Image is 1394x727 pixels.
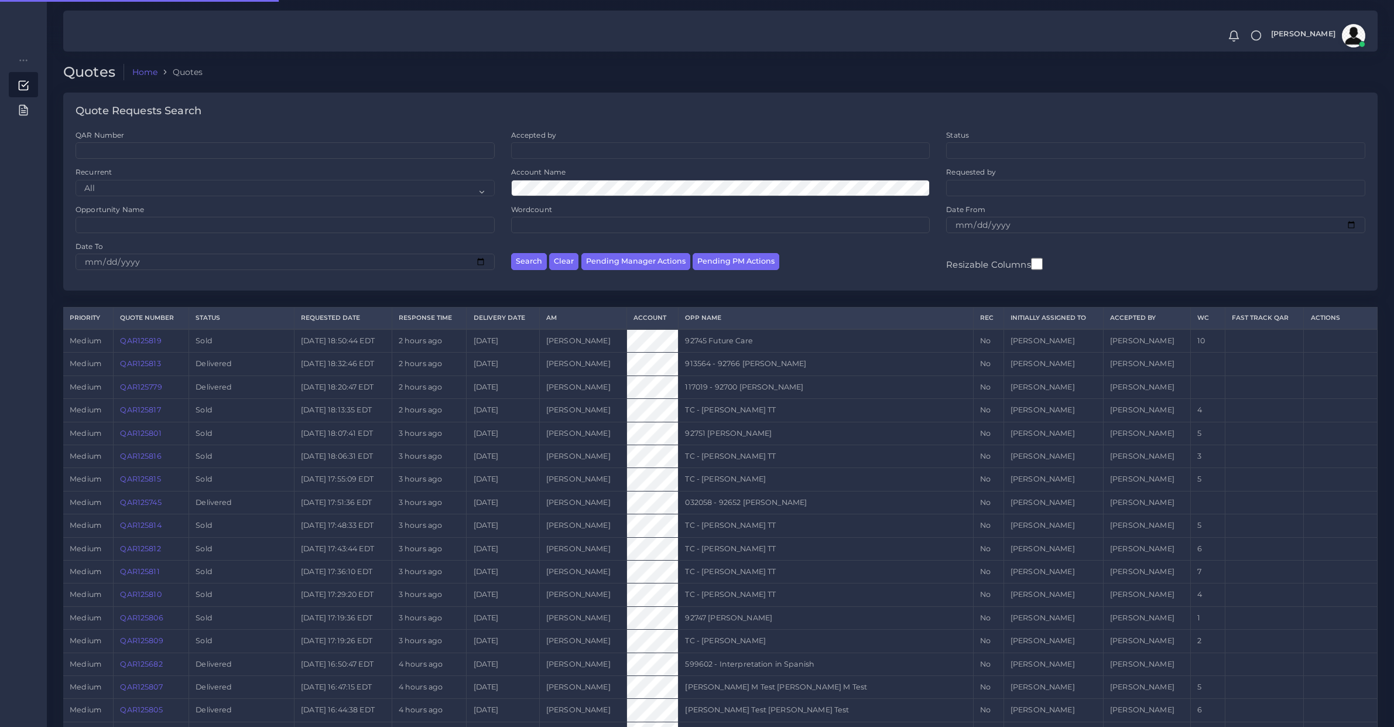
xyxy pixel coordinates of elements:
td: 117019 - 92700 [PERSON_NAME] [679,376,974,398]
td: 3 hours ago [392,560,467,583]
td: [PERSON_NAME] [1003,653,1103,675]
td: [PERSON_NAME] [539,606,626,629]
img: avatar [1342,24,1365,47]
td: [DATE] [467,653,539,675]
td: 3 hours ago [392,630,467,653]
td: 92751 [PERSON_NAME] [679,422,974,445]
td: 2 hours ago [392,353,467,376]
span: medium [70,636,101,645]
td: [PERSON_NAME] [1003,329,1103,353]
td: [PERSON_NAME] [1003,491,1103,514]
td: 5 [1190,514,1225,537]
td: [PERSON_NAME] [1103,606,1190,629]
th: REC [973,308,1003,329]
td: [PERSON_NAME] [1103,537,1190,560]
td: 92745 Future Care [679,329,974,353]
th: AM [539,308,626,329]
td: [PERSON_NAME] [1003,514,1103,537]
td: TC - [PERSON_NAME] TT [679,399,974,422]
td: [PERSON_NAME] [539,399,626,422]
td: 5 [1190,675,1225,698]
span: medium [70,498,101,507]
th: Actions [1304,308,1378,329]
span: medium [70,705,101,714]
td: [DATE] [467,560,539,583]
td: 3 hours ago [392,606,467,629]
td: [PERSON_NAME] [1103,630,1190,653]
td: 3 hours ago [392,445,467,467]
td: [PERSON_NAME] [1003,675,1103,698]
td: TC - [PERSON_NAME] TT [679,514,974,537]
td: Sold [189,583,294,606]
td: [PERSON_NAME] [1103,675,1190,698]
td: [DATE] [467,399,539,422]
td: No [973,445,1003,467]
label: QAR Number [76,130,124,140]
a: QAR125745 [120,498,161,507]
td: [DATE] [467,422,539,445]
td: [DATE] [467,537,539,560]
span: medium [70,682,101,691]
td: Delivered [189,653,294,675]
td: [PERSON_NAME] [1103,560,1190,583]
td: [DATE] 17:51:36 EDT [294,491,392,514]
td: Sold [189,422,294,445]
td: Sold [189,514,294,537]
td: [PERSON_NAME] [539,675,626,698]
td: [DATE] 17:19:36 EDT [294,606,392,629]
td: Sold [189,329,294,353]
td: TC - [PERSON_NAME] TT [679,560,974,583]
button: Pending PM Actions [693,253,779,270]
td: 3 hours ago [392,468,467,491]
span: medium [70,590,101,599]
td: 5 [1190,468,1225,491]
td: Delivered [189,376,294,398]
td: 6 [1190,537,1225,560]
span: medium [70,521,101,530]
a: QAR125814 [120,521,161,530]
td: Sold [189,630,294,653]
td: [DATE] 17:36:10 EDT [294,560,392,583]
td: 2 hours ago [392,329,467,353]
span: medium [70,544,101,553]
td: Sold [189,606,294,629]
td: [PERSON_NAME] [1003,468,1103,491]
td: [PERSON_NAME] [1103,399,1190,422]
td: 4 [1190,583,1225,606]
td: [DATE] [467,376,539,398]
td: 4 hours ago [392,653,467,675]
a: QAR125813 [120,359,160,368]
td: No [973,675,1003,698]
th: Status [189,308,294,329]
label: Opportunity Name [76,204,144,214]
td: 3 hours ago [392,422,467,445]
button: Search [511,253,547,270]
td: Sold [189,445,294,467]
td: [PERSON_NAME] [1103,353,1190,376]
td: 3 hours ago [392,491,467,514]
a: QAR125682 [120,660,162,668]
td: [PERSON_NAME] [539,491,626,514]
td: [DATE] [467,329,539,353]
span: medium [70,452,101,460]
a: Home [132,66,158,78]
a: QAR125807 [120,682,162,691]
a: QAR125812 [120,544,160,553]
a: QAR125779 [120,383,162,391]
td: 7 [1190,560,1225,583]
label: Requested by [946,167,996,177]
td: No [973,422,1003,445]
td: [PERSON_NAME] [1103,445,1190,467]
td: 3 hours ago [392,537,467,560]
td: [DATE] 17:29:20 EDT [294,583,392,606]
td: [PERSON_NAME] [1003,699,1103,722]
td: [DATE] 16:44:38 EDT [294,699,392,722]
a: QAR125811 [120,567,159,576]
td: No [973,329,1003,353]
th: Response Time [392,308,467,329]
td: [PERSON_NAME] [539,537,626,560]
td: TC - [PERSON_NAME] [679,468,974,491]
td: [DATE] 17:43:44 EDT [294,537,392,560]
td: [DATE] [467,445,539,467]
td: [DATE] 17:48:33 EDT [294,514,392,537]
